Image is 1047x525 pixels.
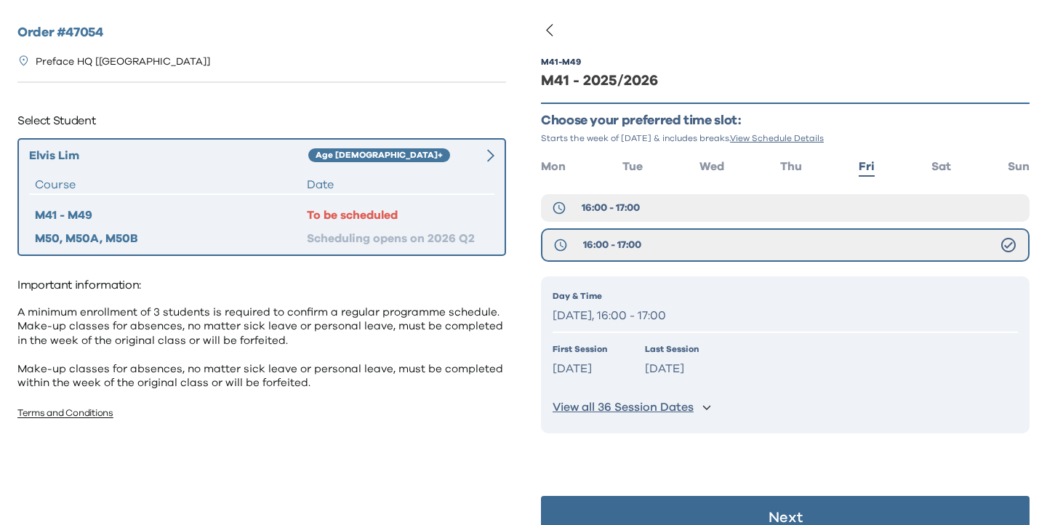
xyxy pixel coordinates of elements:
[541,161,566,172] span: Mon
[645,342,699,356] p: Last Session
[35,176,307,193] div: Course
[541,228,1030,262] button: 16:00 - 17:00
[553,289,1018,302] p: Day & Time
[582,201,640,215] span: 16:00 - 17:00
[553,358,607,380] p: [DATE]
[931,161,951,172] span: Sat
[553,394,1018,421] button: View all 36 Session Dates
[553,400,694,415] p: View all 36 Session Dates
[36,55,210,70] p: Preface HQ [[GEOGRAPHIC_DATA]]
[699,161,724,172] span: Wed
[553,305,1018,326] p: [DATE], 16:00 - 17:00
[859,161,875,172] span: Fri
[17,273,506,297] p: Important information:
[622,161,643,172] span: Tue
[541,132,1030,144] p: Starts the week of [DATE] & includes breaks.
[35,207,307,224] div: M41 - M49
[583,238,641,252] span: 16:00 - 17:00
[308,148,450,163] div: Age [DEMOGRAPHIC_DATA]+
[307,230,489,247] div: Scheduling opens on 2026 Q2
[780,161,802,172] span: Thu
[17,23,506,43] h2: Order # 47054
[541,71,1030,91] div: M41 - 2025/2026
[17,305,506,390] p: A minimum enrollment of 3 students is required to confirm a regular programme schedule. Make-up c...
[541,113,1030,129] p: Choose your preferred time slot:
[1008,161,1030,172] span: Sun
[35,230,307,247] div: M50, M50A, M50B
[307,176,489,193] div: Date
[17,409,113,418] a: Terms and Conditions
[645,358,699,380] p: [DATE]
[553,342,607,356] p: First Session
[17,109,506,132] p: Select Student
[307,207,489,224] div: To be scheduled
[541,194,1030,222] button: 16:00 - 17:00
[730,134,824,143] span: View Schedule Details
[769,510,803,525] p: Next
[541,56,581,68] div: M41 - M49
[29,147,308,164] div: Elvis Lim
